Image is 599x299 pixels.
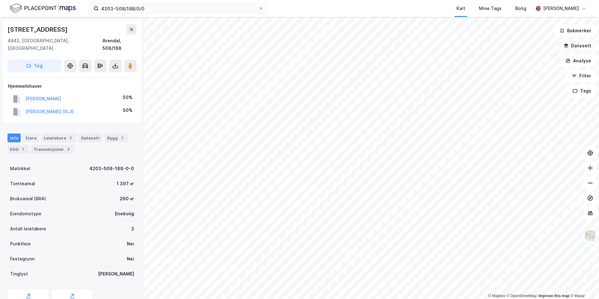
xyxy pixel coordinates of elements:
div: Bolig [515,5,526,12]
div: [PERSON_NAME] [98,270,134,278]
img: logo.f888ab2527a4732fd821a326f86c7f29.svg [10,3,76,14]
iframe: Chat Widget [568,269,599,299]
div: 2 [131,225,134,233]
div: 50% [123,94,133,101]
div: Hjemmelshaver [8,82,136,90]
button: Bokmerker [554,24,596,37]
div: 50% [123,107,133,114]
div: Kart [456,5,465,12]
div: Datasett [79,134,102,142]
div: Antall leietakere [10,225,46,233]
div: Enebolig [115,210,134,218]
a: Mapbox [488,294,505,298]
div: Transaksjoner [31,145,74,154]
a: OpenStreetMap [507,294,537,298]
a: Improve this map [539,294,570,298]
div: Bruksareal (BRA) [10,195,46,202]
button: Filter [566,70,596,82]
div: [PERSON_NAME] [543,5,579,12]
div: 4842, [GEOGRAPHIC_DATA], [GEOGRAPHIC_DATA] [8,37,102,52]
div: Nei [127,240,134,248]
div: Tomteareal [10,180,35,187]
button: Datasett [558,39,596,52]
div: Eiere [23,134,39,142]
div: 3 [65,146,71,152]
div: 1 [20,146,26,152]
div: Nei [127,255,134,263]
div: Bygg [105,134,128,142]
div: Mine Tags [479,5,502,12]
div: Arendal, 508/188 [102,37,137,52]
div: 260 ㎡ [120,195,134,202]
div: Tinglyst [10,270,28,278]
button: Analyse [560,55,596,67]
div: 1 [119,135,125,141]
div: 4203-508-188-0-0 [89,165,134,172]
div: 1 397 ㎡ [117,180,134,187]
div: [STREET_ADDRESS] [8,24,69,34]
input: Søk på adresse, matrikkel, gårdeiere, leietakere eller personer [99,4,258,13]
button: Tag [8,60,61,72]
div: Matrikkel [10,165,30,172]
div: ESG [8,145,29,154]
div: Festegrunn [10,255,34,263]
button: Tags [567,85,596,97]
div: Eiendomstype [10,210,41,218]
div: Leietakere [41,134,76,142]
div: Info [8,134,21,142]
div: 2 [67,135,74,141]
div: Punktleie [10,240,31,248]
img: Z [584,230,596,242]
